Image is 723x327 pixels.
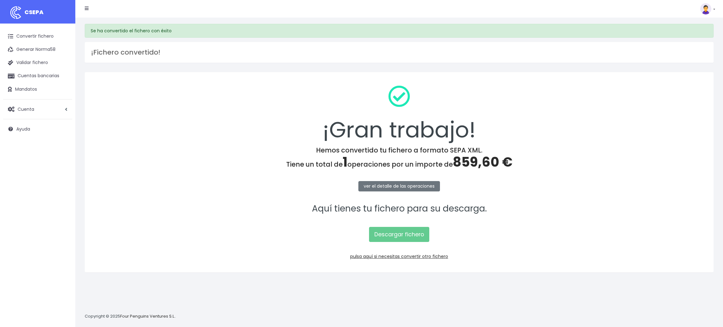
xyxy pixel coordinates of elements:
a: Validar fichero [3,56,72,69]
p: Copyright © 2025 . [85,313,176,320]
span: CSEPA [24,8,44,16]
span: Ayuda [16,126,30,132]
p: Aquí tienes tu fichero para su descarga. [93,202,705,216]
div: ¡Gran trabajo! [93,80,705,146]
a: Cuentas bancarias [3,69,72,83]
a: Ayuda [3,122,72,136]
a: Four Penguins Ventures S.L. [120,313,175,319]
a: Mandatos [3,83,72,96]
img: profile [700,3,711,14]
a: ver el detalle de las operaciones [358,181,440,191]
img: logo [8,5,24,20]
span: 1 [343,153,347,171]
h4: Hemos convertido tu fichero a formato SEPA XML. Tiene un total de operaciones por un importe de [93,146,705,170]
h3: ¡Fichero convertido! [91,48,707,56]
span: 859,60 € [453,153,512,171]
a: Generar Norma58 [3,43,72,56]
div: Se ha convertido el fichero con éxito [85,24,714,38]
span: Cuenta [18,106,34,112]
a: Descargar fichero [369,227,429,242]
a: pulsa aquí si necesitas convertir otro fichero [350,253,448,260]
a: Cuenta [3,103,72,116]
a: Convertir fichero [3,30,72,43]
